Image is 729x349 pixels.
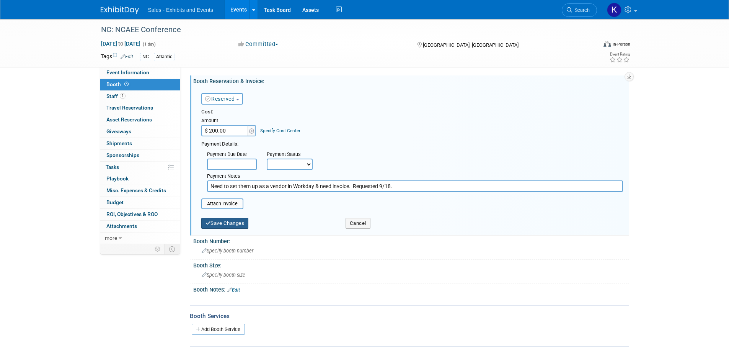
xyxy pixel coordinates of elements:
div: Cost: [201,108,623,116]
div: Booth Number: [193,236,629,245]
span: Specify booth size [202,272,245,278]
a: Tasks [100,162,180,173]
a: Search [562,3,597,17]
div: Payment Status [267,151,318,159]
a: Edit [121,54,133,59]
span: Misc. Expenses & Credits [106,187,166,193]
div: Payment Due Date [207,151,255,159]
td: Personalize Event Tab Strip [151,244,165,254]
a: Sponsorships [100,150,180,161]
td: Tags [101,52,133,61]
div: Booth Services [190,312,629,320]
div: Event Format [552,40,631,51]
a: more [100,233,180,244]
span: to [117,41,124,47]
span: [DATE] [DATE] [101,40,141,47]
span: Sponsorships [106,152,139,158]
img: ExhibitDay [101,7,139,14]
a: Playbook [100,173,180,185]
a: ROI, Objectives & ROO [100,209,180,220]
div: Booth Reservation & Invoice: [193,75,629,85]
span: Booth not reserved yet [123,81,130,87]
button: Save Changes [201,218,249,229]
span: Travel Reservations [106,105,153,111]
span: Staff [106,93,126,99]
span: (1 day) [142,42,156,47]
a: Asset Reservations [100,114,180,126]
span: more [105,235,117,241]
div: NC: NCAEE Conference [98,23,585,37]
span: 1 [120,93,126,99]
div: Event Rating [609,52,630,56]
span: Tasks [106,164,119,170]
a: Specify Cost Center [260,128,300,133]
span: Playbook [106,175,129,182]
button: Committed [236,40,281,48]
a: Edit [227,287,240,293]
span: Shipments [106,140,132,146]
span: Event Information [106,69,149,75]
span: Budget [106,199,124,205]
div: Booth Notes: [193,284,629,294]
div: NC [140,53,151,61]
img: Kara Haven [607,3,621,17]
span: Asset Reservations [106,116,152,123]
a: Budget [100,197,180,208]
a: Reserved [205,96,235,102]
a: Booth [100,79,180,90]
button: Cancel [346,218,370,229]
button: Reserved [201,93,243,105]
a: Shipments [100,138,180,149]
span: Search [572,7,590,13]
span: Booth [106,81,130,87]
a: Misc. Expenses & Credits [100,185,180,197]
span: Specify booth number [202,248,253,254]
a: Add Booth Service [192,324,245,335]
div: Payment Details: [201,139,623,148]
span: ROI, Objectives & ROO [106,211,158,217]
div: Atlantic [154,53,175,61]
span: Sales - Exhibits and Events [148,7,213,13]
a: Attachments [100,221,180,232]
div: Amount [201,117,257,125]
a: Event Information [100,67,180,79]
img: Format-Inperson.png [603,41,611,47]
div: In-Person [612,41,630,47]
span: [GEOGRAPHIC_DATA], [GEOGRAPHIC_DATA] [423,42,519,48]
td: Toggle Event Tabs [164,244,180,254]
a: Staff1 [100,91,180,102]
span: Giveaways [106,128,131,134]
div: Payment Notes [207,173,623,180]
span: Attachments [106,223,137,229]
a: Giveaways [100,126,180,138]
a: Travel Reservations [100,102,180,114]
div: Booth Size: [193,260,629,269]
